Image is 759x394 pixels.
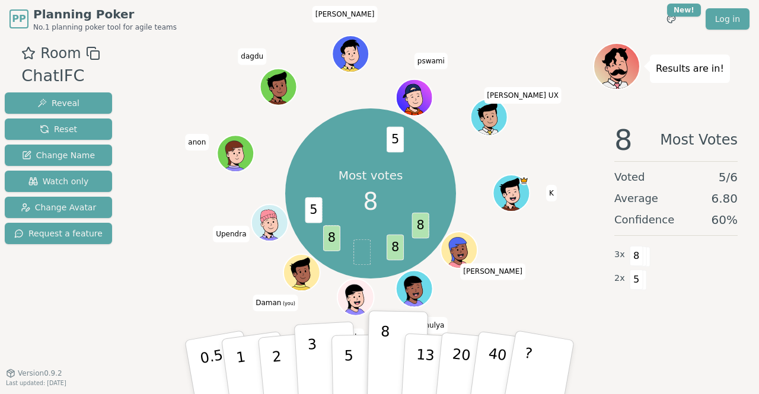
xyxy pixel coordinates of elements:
[5,118,112,140] button: Reset
[660,126,738,154] span: Most Votes
[712,212,738,228] span: 60 %
[40,123,77,135] span: Reset
[667,4,701,17] div: New!
[5,92,112,114] button: Reveal
[614,190,658,207] span: Average
[630,270,643,290] span: 5
[21,43,36,64] button: Add as favourite
[40,43,81,64] span: Room
[21,64,100,88] div: ChatIFC
[6,380,66,386] span: Last updated: [DATE]
[614,169,645,185] span: Voted
[414,53,448,69] span: Click to change your name
[9,6,177,32] a: PPPlanning PokerNo.1 planning poker tool for agile teams
[37,97,79,109] span: Reveal
[238,49,266,65] span: Click to change your name
[630,246,643,266] span: 8
[5,171,112,192] button: Watch only
[363,184,378,219] span: 8
[22,149,95,161] span: Change Name
[546,185,557,201] span: Click to change your name
[285,255,319,290] button: Click to change your avatar
[614,248,625,261] span: 3 x
[323,225,340,251] span: 8
[614,272,625,285] span: 2 x
[18,369,62,378] span: Version 0.9.2
[656,60,724,77] p: Results are in!
[213,226,249,242] span: Click to change your name
[281,301,295,306] span: (you)
[253,294,298,311] span: Click to change your name
[614,126,633,154] span: 8
[414,317,447,334] span: Click to change your name
[33,23,177,32] span: No.1 planning poker tool for agile teams
[460,264,525,280] span: Click to change your name
[711,190,738,207] span: 6.80
[387,126,404,152] span: 5
[5,223,112,244] button: Request a feature
[12,12,25,26] span: PP
[6,369,62,378] button: Version0.9.2
[339,167,403,184] p: Most votes
[519,176,528,185] span: K is the host
[5,145,112,166] button: Change Name
[484,87,562,104] span: Click to change your name
[614,212,674,228] span: Confidence
[379,323,390,387] p: 8
[305,197,323,223] span: 5
[33,6,177,23] span: Planning Poker
[706,8,750,30] a: Log in
[661,8,682,30] button: New!
[185,134,209,150] span: Click to change your name
[28,175,89,187] span: Watch only
[14,228,103,239] span: Request a feature
[312,6,378,23] span: Click to change your name
[5,197,112,218] button: Change Avatar
[719,169,738,185] span: 5 / 6
[387,234,404,260] span: 8
[21,201,97,213] span: Change Avatar
[412,212,429,238] span: 8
